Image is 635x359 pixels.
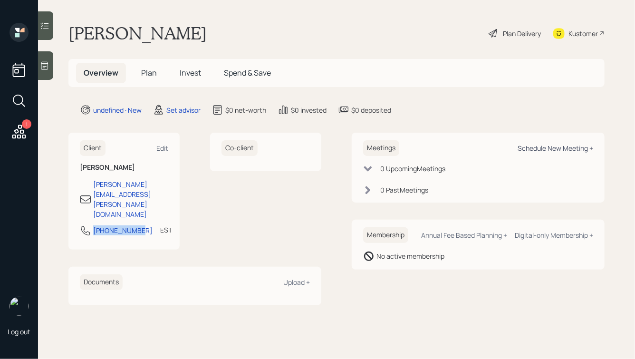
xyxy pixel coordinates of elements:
div: Set advisor [166,105,201,115]
div: Annual Fee Based Planning + [421,231,507,240]
div: Log out [8,327,30,336]
div: 0 Past Meeting s [380,185,428,195]
div: Digital-only Membership + [515,231,593,240]
span: Plan [141,68,157,78]
div: $0 invested [291,105,327,115]
span: Overview [84,68,118,78]
h6: [PERSON_NAME] [80,164,168,172]
div: EST [160,225,172,235]
div: No active membership [376,251,444,261]
span: Spend & Save [224,68,271,78]
div: Kustomer [568,29,598,39]
h6: Co-client [221,140,258,156]
div: [PHONE_NUMBER] [93,225,153,235]
div: $0 net-worth [225,105,266,115]
div: Edit [156,144,168,153]
h6: Meetings [363,140,399,156]
img: hunter_neumayer.jpg [10,297,29,316]
div: Plan Delivery [503,29,541,39]
div: Upload + [283,278,310,287]
h6: Client [80,140,106,156]
div: $0 deposited [351,105,391,115]
h6: Membership [363,227,408,243]
div: 1 [22,119,31,129]
h6: Documents [80,274,123,290]
div: 0 Upcoming Meeting s [380,164,445,174]
div: [PERSON_NAME][EMAIL_ADDRESS][PERSON_NAME][DOMAIN_NAME] [93,179,168,219]
h1: [PERSON_NAME] [68,23,207,44]
span: Invest [180,68,201,78]
div: Schedule New Meeting + [518,144,593,153]
div: undefined · New [93,105,142,115]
